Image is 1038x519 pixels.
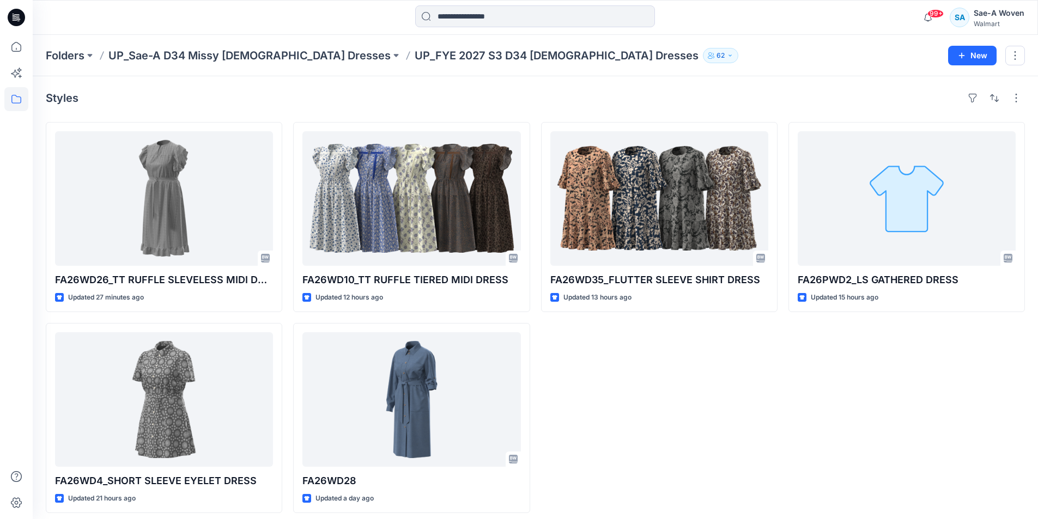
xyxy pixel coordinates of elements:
p: FA26WD26_TT RUFFLE SLEVELESS MIDI DRESS [55,272,273,288]
a: Folders [46,48,84,63]
p: FA26WD35_FLUTTER SLEEVE SHIRT DRESS [550,272,768,288]
p: UP_FYE 2027 S3 D34 [DEMOGRAPHIC_DATA] Dresses [415,48,699,63]
p: Updated 15 hours ago [811,292,878,303]
a: FA26WD10_TT RUFFLE TIERED MIDI DRESS [302,131,520,266]
p: Updated 13 hours ago [563,292,632,303]
a: UP_Sae-A D34 Missy [DEMOGRAPHIC_DATA] Dresses [108,48,391,63]
p: FA26PWD2_LS GATHERED DRESS [798,272,1016,288]
button: 62 [703,48,738,63]
a: FA26WD35_FLUTTER SLEEVE SHIRT DRESS [550,131,768,266]
a: FA26WD28 [302,332,520,467]
p: Updated 27 minutes ago [68,292,144,303]
p: FA26WD4_SHORT SLEEVE EYELET DRESS [55,473,273,489]
p: Updated a day ago [315,493,374,504]
button: New [948,46,997,65]
p: FA26WD10_TT RUFFLE TIERED MIDI DRESS [302,272,520,288]
p: FA26WD28 [302,473,520,489]
div: SA [950,8,969,27]
p: 62 [717,50,725,62]
p: Updated 12 hours ago [315,292,383,303]
a: FA26PWD2_LS GATHERED DRESS [798,131,1016,266]
a: FA26WD4_SHORT SLEEVE EYELET DRESS [55,332,273,467]
h4: Styles [46,91,78,105]
div: Sae-A Woven [974,7,1024,20]
a: FA26WD26_TT RUFFLE SLEVELESS MIDI DRESS [55,131,273,266]
span: 99+ [927,9,944,18]
p: Updated 21 hours ago [68,493,136,504]
div: Walmart [974,20,1024,28]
